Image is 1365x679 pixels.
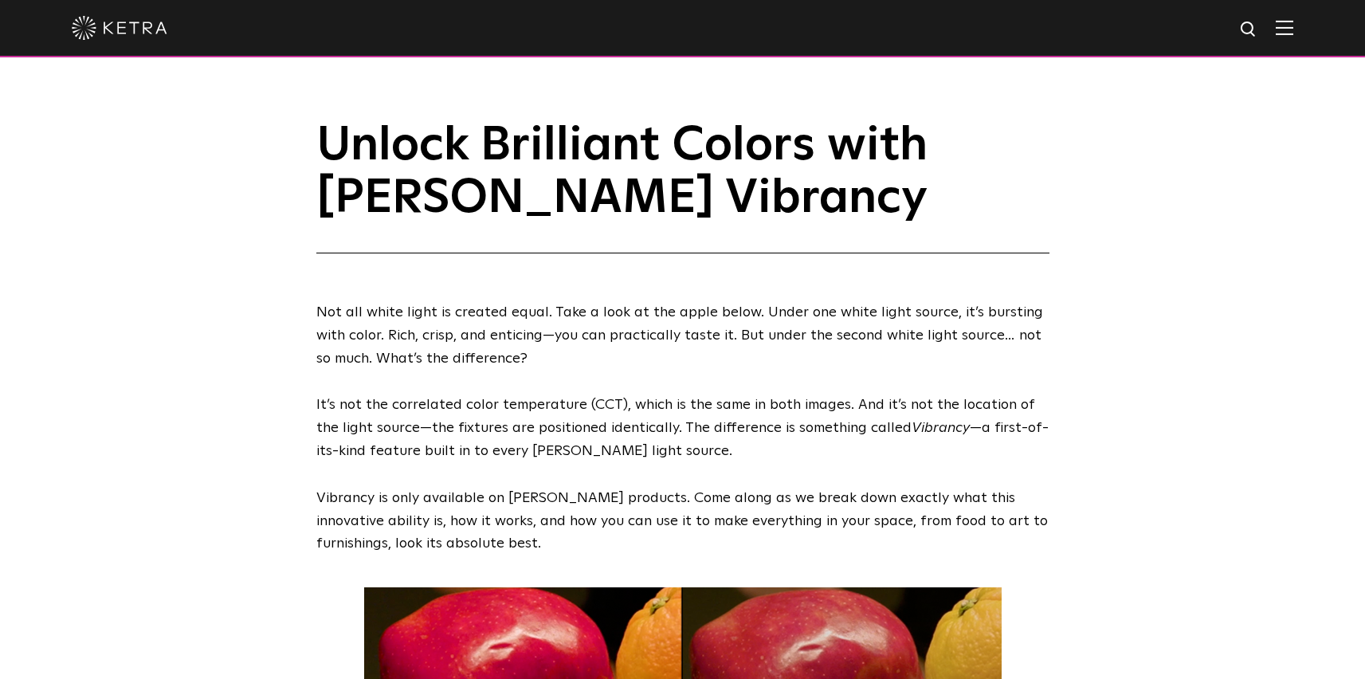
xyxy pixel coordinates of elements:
[912,421,970,435] i: Vibrancy
[316,120,1049,253] h1: Unlock Brilliant Colors with [PERSON_NAME] Vibrancy
[316,394,1049,462] p: It’s not the correlated color temperature (CCT), which is the same in both images. And it’s not t...
[1239,20,1259,40] img: search icon
[1276,20,1293,35] img: Hamburger%20Nav.svg
[72,16,167,40] img: ketra-logo-2019-white
[316,301,1049,370] p: Not all white light is created equal. Take a look at the apple below. Under one white light sourc...
[316,487,1049,555] p: Vibrancy is only available on [PERSON_NAME] products. Come along as we break down exactly what th...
